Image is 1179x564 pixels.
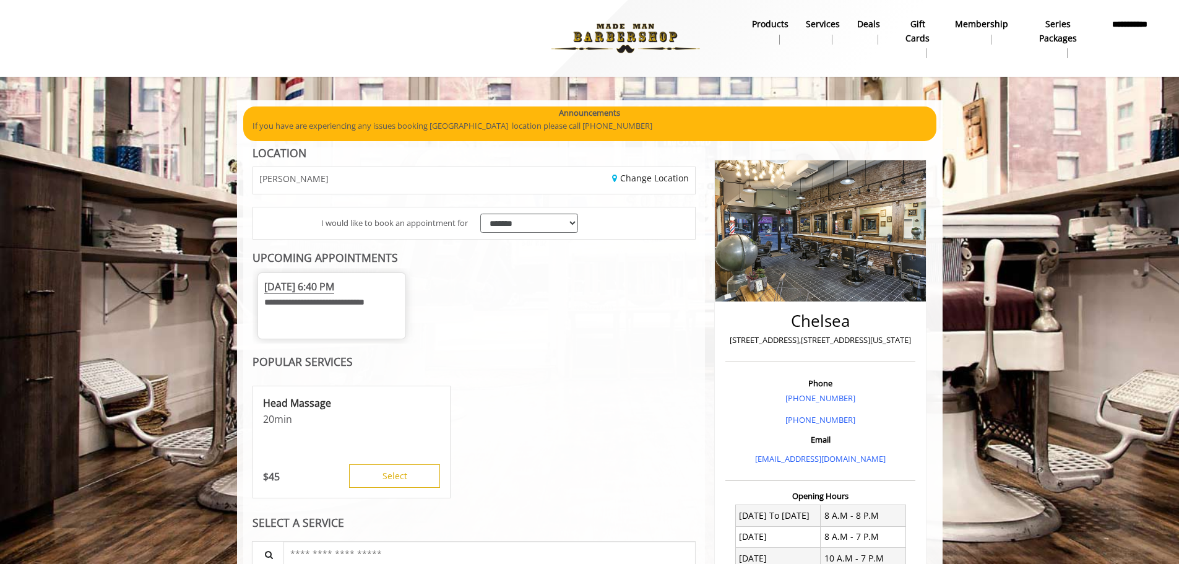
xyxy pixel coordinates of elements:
[263,470,280,484] p: 45
[752,17,788,31] b: products
[785,393,855,404] a: [PHONE_NUMBER]
[321,217,468,230] span: I would like to book an appointment for
[253,354,353,369] b: POPULAR SERVICES
[946,15,1017,48] a: MembershipMembership
[755,453,886,464] a: [EMAIL_ADDRESS][DOMAIN_NAME]
[253,145,306,160] b: LOCATION
[1026,17,1090,45] b: Series packages
[728,435,912,444] h3: Email
[264,280,334,294] span: [DATE] 6:40 PM
[806,17,840,31] b: Services
[725,492,915,500] h3: Opening Hours
[735,505,821,526] td: [DATE] To [DATE]
[728,379,912,388] h3: Phone
[1017,15,1099,61] a: Series packagesSeries packages
[253,250,398,265] b: UPCOMING APPOINTMENTS
[955,17,1008,31] b: Membership
[735,526,821,547] td: [DATE]
[797,15,849,48] a: ServicesServices
[821,526,906,547] td: 8 A.M - 7 P.M
[559,106,620,119] b: Announcements
[349,464,440,488] button: Select
[849,15,889,48] a: DealsDeals
[259,174,329,183] span: [PERSON_NAME]
[263,396,440,410] p: Head Massage
[274,412,292,426] span: min
[821,505,906,526] td: 8 A.M - 8 P.M
[897,17,938,45] b: gift cards
[889,15,947,61] a: Gift cardsgift cards
[263,470,269,484] span: $
[253,517,696,529] div: SELECT A SERVICE
[612,172,689,184] a: Change Location
[728,334,912,347] p: [STREET_ADDRESS],[STREET_ADDRESS][US_STATE]
[785,414,855,425] a: [PHONE_NUMBER]
[857,17,880,31] b: Deals
[728,312,912,330] h2: Chelsea
[540,4,710,72] img: Made Man Barbershop logo
[743,15,797,48] a: Productsproducts
[253,119,927,132] p: If you have are experiencing any issues booking [GEOGRAPHIC_DATA] location please call [PHONE_NUM...
[263,412,440,426] p: 20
